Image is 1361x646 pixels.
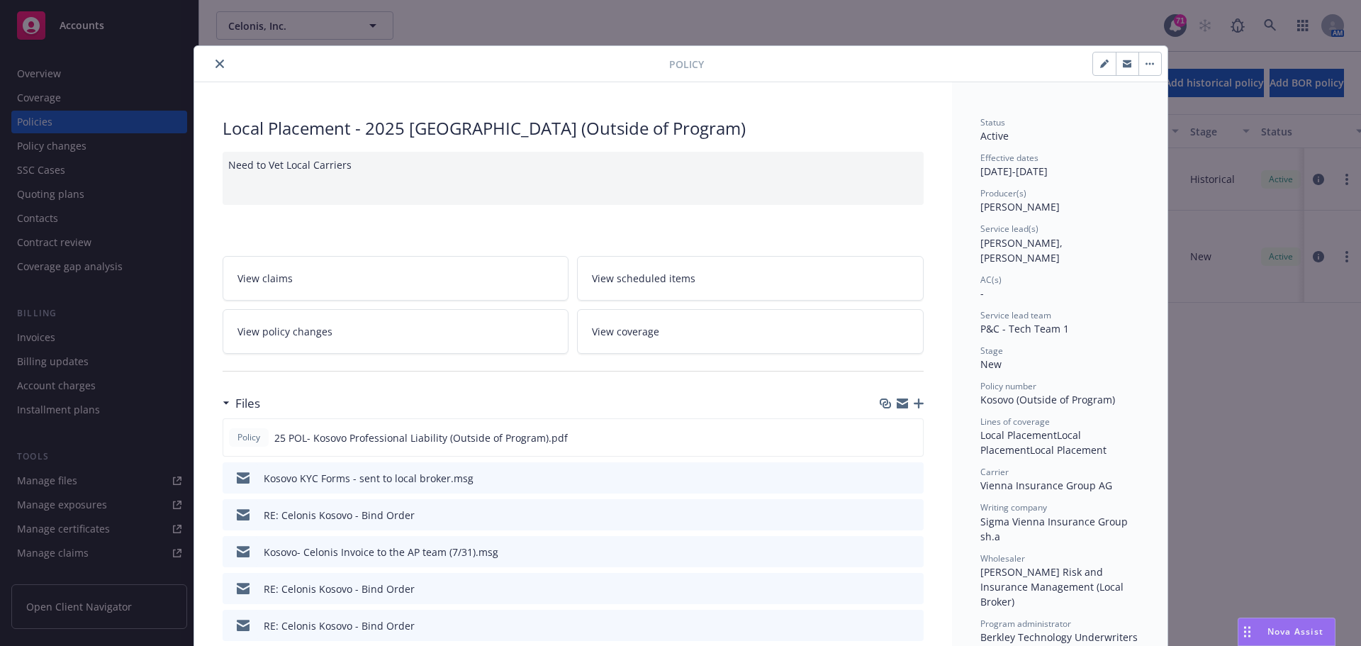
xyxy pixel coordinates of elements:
[905,545,918,559] button: preview file
[980,200,1060,213] span: [PERSON_NAME]
[980,152,1139,179] div: [DATE] - [DATE]
[577,256,924,301] a: View scheduled items
[980,428,1084,457] span: Local Placement
[883,508,894,523] button: download file
[883,471,894,486] button: download file
[980,223,1038,235] span: Service lead(s)
[905,581,918,596] button: preview file
[235,394,260,413] h3: Files
[1238,618,1256,645] div: Drag to move
[980,129,1009,143] span: Active
[592,271,695,286] span: View scheduled items
[980,466,1009,478] span: Carrier
[1267,625,1323,637] span: Nova Assist
[980,116,1005,128] span: Status
[577,309,924,354] a: View coverage
[883,618,894,633] button: download file
[882,430,893,445] button: download file
[1238,618,1335,646] button: Nova Assist
[980,393,1115,406] span: Kosovo (Outside of Program)
[235,431,263,444] span: Policy
[904,430,917,445] button: preview file
[223,394,260,413] div: Files
[980,345,1003,357] span: Stage
[980,322,1069,335] span: P&C - Tech Team 1
[264,471,474,486] div: Kosovo KYC Forms - sent to local broker.msg
[223,116,924,140] div: Local Placement - 2025 [GEOGRAPHIC_DATA] (Outside of Program)
[980,274,1002,286] span: AC(s)
[980,428,1057,442] span: Local Placement
[274,430,568,445] span: 25 POL- Kosovo Professional Liability (Outside of Program).pdf
[980,309,1051,321] span: Service lead team
[905,508,918,523] button: preview file
[223,309,569,354] a: View policy changes
[264,545,498,559] div: Kosovo- Celonis Invoice to the AP team (7/31).msg
[980,416,1050,428] span: Lines of coverage
[980,187,1026,199] span: Producer(s)
[883,581,894,596] button: download file
[237,324,332,339] span: View policy changes
[223,256,569,301] a: View claims
[883,545,894,559] button: download file
[669,57,704,72] span: Policy
[237,271,293,286] span: View claims
[211,55,228,72] button: close
[980,152,1038,164] span: Effective dates
[980,357,1002,371] span: New
[980,618,1071,630] span: Program administrator
[980,501,1047,513] span: Writing company
[592,324,659,339] span: View coverage
[264,618,415,633] div: RE: Celonis Kosovo - Bind Order
[264,508,415,523] div: RE: Celonis Kosovo - Bind Order
[264,581,415,596] div: RE: Celonis Kosovo - Bind Order
[905,471,918,486] button: preview file
[980,286,984,300] span: -
[980,380,1036,392] span: Policy number
[905,618,918,633] button: preview file
[980,565,1126,608] span: [PERSON_NAME] Risk and Insurance Management (Local Broker)
[980,479,1112,492] span: Vienna Insurance Group AG
[980,515,1131,543] span: Sigma Vienna Insurance Group sh.a
[223,152,924,205] div: Need to Vet Local Carriers
[980,236,1065,264] span: [PERSON_NAME], [PERSON_NAME]
[980,552,1025,564] span: Wholesaler
[1030,443,1107,457] span: Local Placement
